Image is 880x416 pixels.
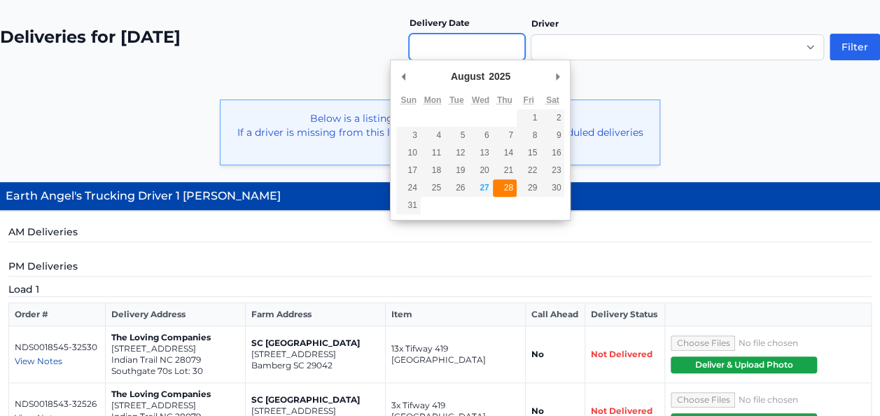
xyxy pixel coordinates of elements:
abbr: Saturday [546,95,559,105]
button: 6 [468,127,492,144]
p: [STREET_ADDRESS] [251,349,379,360]
button: 23 [540,162,564,179]
abbr: Sunday [400,95,417,105]
button: 11 [421,144,445,162]
input: Use the arrow keys to pick a date [409,34,525,60]
p: Below is a listing of drivers with deliveries for [DATE]. If a driver is missing from this list -... [232,111,648,153]
div: 2025 [487,66,512,87]
button: 13 [468,144,492,162]
button: 8 [517,127,540,144]
h5: PM Deliveries [8,259,872,277]
button: 30 [540,179,564,197]
button: 24 [396,179,420,197]
p: NDS0018545-32530 [15,342,99,353]
button: 15 [517,144,540,162]
button: 16 [540,144,564,162]
abbr: Thursday [497,95,512,105]
button: 25 [421,179,445,197]
p: SC [GEOGRAPHIC_DATA] [251,394,379,405]
th: Delivery Status [585,303,665,326]
abbr: Tuesday [449,95,463,105]
button: 29 [517,179,540,197]
button: 9 [540,127,564,144]
p: Indian Trail NC 28079 [111,354,239,366]
p: Bamberg SC 29042 [251,360,379,371]
button: 2 [540,109,564,127]
button: 22 [517,162,540,179]
button: 20 [468,162,492,179]
button: 19 [445,162,468,179]
p: The Loving Companies [111,389,239,400]
button: 4 [421,127,445,144]
p: Southgate 70s Lot: 30 [111,366,239,377]
button: Filter [830,34,880,60]
button: 12 [445,144,468,162]
span: Not Delivered [591,405,652,416]
h5: Load 1 [8,282,872,297]
button: Next Month [550,66,564,87]
button: 1 [517,109,540,127]
button: 26 [445,179,468,197]
p: The Loving Companies [111,332,239,343]
button: 31 [396,197,420,214]
strong: No [531,405,544,416]
button: 5 [445,127,468,144]
strong: No [531,349,544,359]
p: NDS0018543-32526 [15,398,99,410]
button: 14 [493,144,517,162]
h5: AM Deliveries [8,225,872,242]
th: Farm Address [245,303,385,326]
span: View Notes [15,356,62,366]
button: 3 [396,127,420,144]
button: Deliver & Upload Photo [671,356,816,373]
abbr: Friday [523,95,533,105]
th: Delivery Address [105,303,245,326]
label: Delivery Date [409,18,469,28]
td: 13x Tifway 419 [GEOGRAPHIC_DATA] [385,326,525,383]
button: 18 [421,162,445,179]
button: 17 [396,162,420,179]
th: Call Ahead [525,303,585,326]
label: Driver [531,18,558,29]
div: August [449,66,487,87]
abbr: Wednesday [472,95,489,105]
button: 28 [493,179,517,197]
button: 10 [396,144,420,162]
button: 27 [468,179,492,197]
p: [STREET_ADDRESS] [111,343,239,354]
button: 21 [493,162,517,179]
span: Not Delivered [591,349,652,359]
th: Item [385,303,525,326]
p: [STREET_ADDRESS] [111,400,239,411]
th: Order # [9,303,106,326]
abbr: Monday [424,95,442,105]
p: SC [GEOGRAPHIC_DATA] [251,338,379,349]
button: Previous Month [396,66,410,87]
button: 7 [493,127,517,144]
